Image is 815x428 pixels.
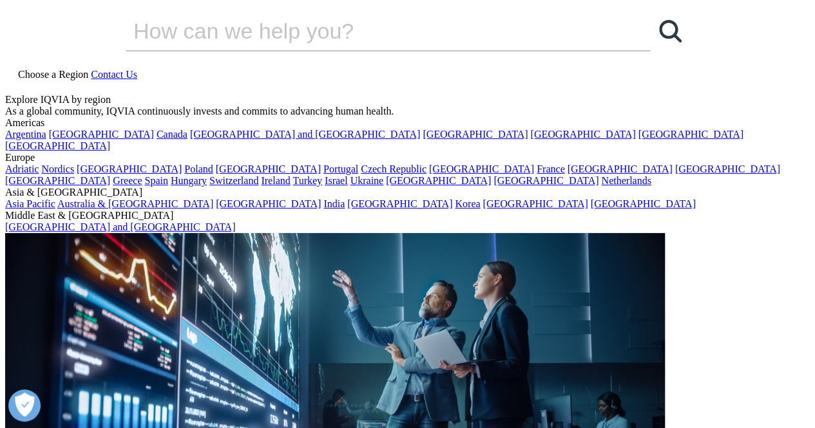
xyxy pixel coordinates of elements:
[5,210,810,221] div: Middle East & [GEOGRAPHIC_DATA]
[325,175,348,186] a: Israel
[5,163,39,174] a: Adriatic
[18,69,88,80] span: Choose a Region
[49,129,154,140] a: [GEOGRAPHIC_DATA]
[429,163,534,174] a: [GEOGRAPHIC_DATA]
[5,140,110,151] a: [GEOGRAPHIC_DATA]
[41,163,74,174] a: Nordics
[184,163,213,174] a: Poland
[261,175,290,186] a: Ireland
[5,175,110,186] a: [GEOGRAPHIC_DATA]
[5,117,810,129] div: Americas
[5,106,810,117] div: As a global community, IQVIA continuously invests and commits to advancing human health.
[5,94,810,106] div: Explore IQVIA by region
[5,129,46,140] a: Argentina
[350,175,384,186] a: Ukraine
[494,175,599,186] a: [GEOGRAPHIC_DATA]
[5,152,810,163] div: Europe
[323,163,358,174] a: Portugal
[171,175,207,186] a: Hungary
[126,12,614,50] input: Search
[659,20,682,42] svg: Search
[216,163,321,174] a: [GEOGRAPHIC_DATA]
[5,221,235,232] a: [GEOGRAPHIC_DATA] and [GEOGRAPHIC_DATA]
[568,163,673,174] a: [GEOGRAPHIC_DATA]
[77,163,182,174] a: [GEOGRAPHIC_DATA]
[157,129,187,140] a: Canada
[323,198,345,209] a: India
[386,175,491,186] a: [GEOGRAPHIC_DATA]
[190,129,420,140] a: [GEOGRAPHIC_DATA] and [GEOGRAPHIC_DATA]
[675,163,780,174] a: [GEOGRAPHIC_DATA]
[113,175,142,186] a: Greece
[530,129,635,140] a: [GEOGRAPHIC_DATA]
[483,198,588,209] a: [GEOGRAPHIC_DATA]
[5,198,55,209] a: Asia Pacific
[209,175,258,186] a: Switzerland
[57,198,213,209] a: Australia & [GEOGRAPHIC_DATA]
[216,198,321,209] a: [GEOGRAPHIC_DATA]
[347,198,452,209] a: [GEOGRAPHIC_DATA]
[144,175,168,186] a: Spain
[651,12,689,50] a: Search
[591,198,696,209] a: [GEOGRAPHIC_DATA]
[8,389,41,422] button: Abrir preferencias
[638,129,743,140] a: [GEOGRAPHIC_DATA]
[423,129,528,140] a: [GEOGRAPHIC_DATA]
[91,69,137,80] a: Contact Us
[292,175,322,186] a: Turkey
[601,175,651,186] a: Netherlands
[5,187,810,198] div: Asia & [GEOGRAPHIC_DATA]
[537,163,565,174] a: France
[361,163,427,174] a: Czech Republic
[455,198,480,209] a: Korea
